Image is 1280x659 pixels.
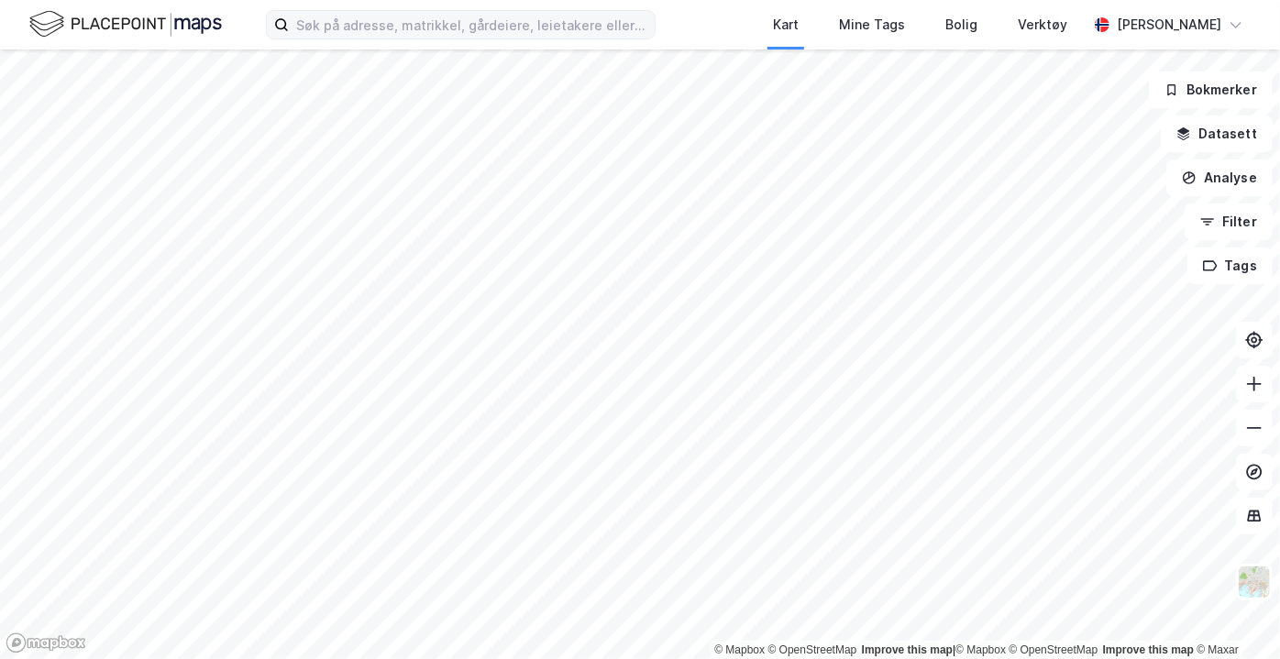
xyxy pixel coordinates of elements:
[29,8,222,40] img: logo.f888ab2527a4732fd821a326f86c7f29.svg
[773,14,799,36] div: Kart
[1018,14,1067,36] div: Verktøy
[1117,14,1221,36] div: [PERSON_NAME]
[289,11,655,38] input: Søk på adresse, matrikkel, gårdeiere, leietakere eller personer
[839,14,905,36] div: Mine Tags
[1188,571,1280,659] iframe: Chat Widget
[1188,571,1280,659] div: Kontrollprogram for chat
[945,14,977,36] div: Bolig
